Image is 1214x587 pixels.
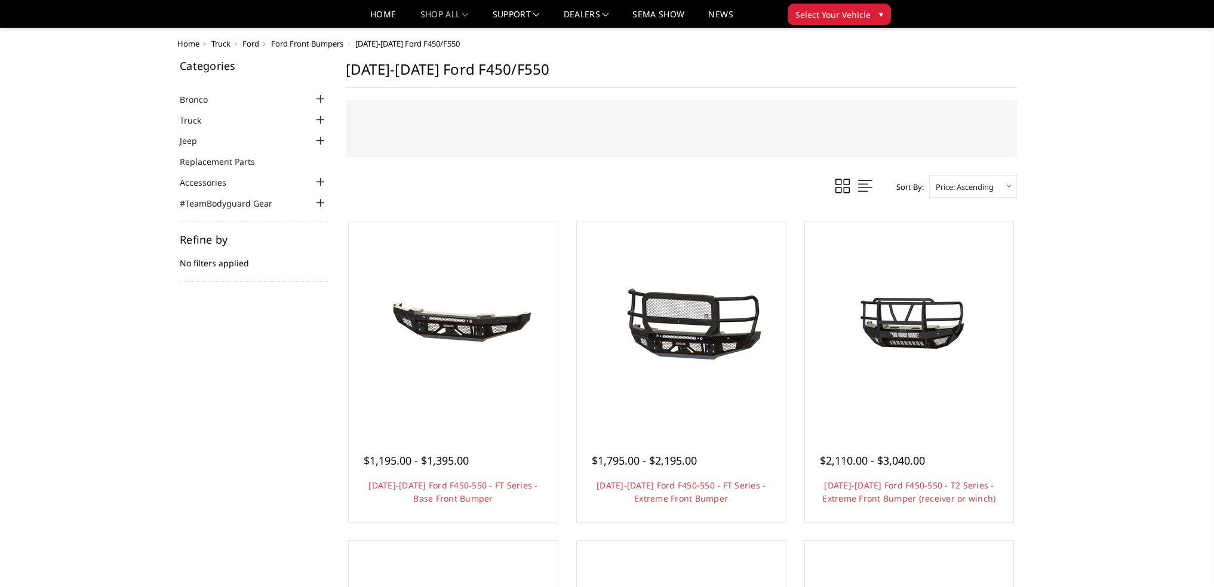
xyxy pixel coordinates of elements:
span: Select Your Vehicle [795,8,871,21]
a: shop all [420,10,469,27]
a: [DATE]-[DATE] Ford F450-550 - FT Series - Base Front Bumper [368,480,537,504]
a: Ford Front Bumpers [271,38,343,49]
img: 2023-2025 Ford F450-550 - FT Series - Base Front Bumper [358,282,549,371]
a: Dealers [564,10,609,27]
a: Home [177,38,199,49]
a: News [708,10,733,27]
h1: [DATE]-[DATE] Ford F450/F550 [346,60,1017,88]
a: Support [493,10,540,27]
a: 2023-2025 Ford F450-550 - FT Series - Extreme Front Bumper 2023-2025 Ford F450-550 - FT Series - ... [580,225,783,428]
span: $2,110.00 - $3,040.00 [820,453,925,468]
a: 2023-2025 Ford F450-550 - T2 Series - Extreme Front Bumper (receiver or winch) [808,225,1011,428]
a: Truck [180,114,216,127]
img: 2023-2025 Ford F450-550 - T2 Series - Extreme Front Bumper (receiver or winch) [813,273,1004,380]
a: Truck [211,38,230,49]
span: $1,795.00 - $2,195.00 [592,453,697,468]
a: Replacement Parts [180,155,270,168]
a: Ford [242,38,259,49]
span: ▾ [879,8,883,20]
a: 2023-2025 Ford F450-550 - FT Series - Base Front Bumper [352,225,555,428]
a: #TeamBodyguard Gear [180,197,287,210]
a: SEMA Show [632,10,684,27]
span: [DATE]-[DATE] Ford F450/F550 [355,38,460,49]
a: Accessories [180,176,241,189]
a: Home [370,10,396,27]
a: [DATE]-[DATE] Ford F450-550 - FT Series - Extreme Front Bumper [597,480,766,504]
h5: Refine by [180,234,328,245]
a: Bronco [180,93,223,106]
button: Select Your Vehicle [788,4,891,25]
div: No filters applied [180,234,328,282]
a: Jeep [180,134,212,147]
h5: Categories [180,60,328,71]
label: Sort By: [890,178,924,196]
span: $1,195.00 - $1,395.00 [364,453,469,468]
a: [DATE]-[DATE] Ford F450-550 - T2 Series - Extreme Front Bumper (receiver or winch) [822,480,995,504]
